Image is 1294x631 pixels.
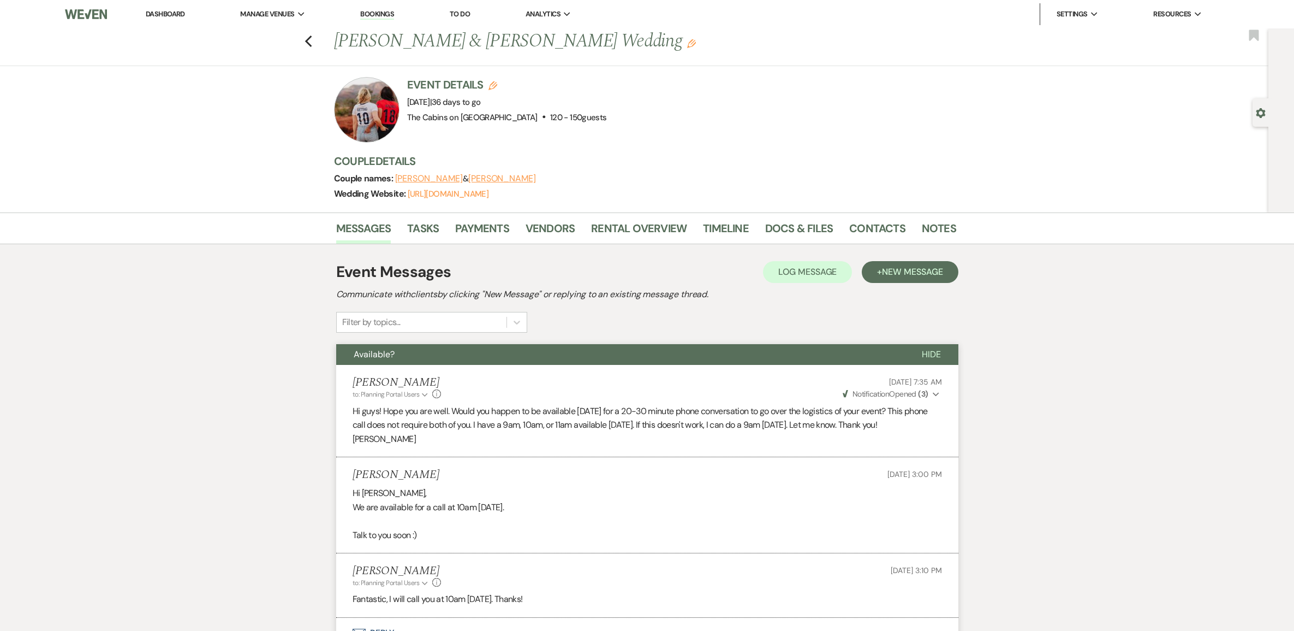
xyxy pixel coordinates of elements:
[922,349,941,360] span: Hide
[334,28,823,55] h1: [PERSON_NAME] & [PERSON_NAME] Wedding
[432,97,481,108] span: 36 days to go
[336,261,451,284] h1: Event Messages
[65,3,107,26] img: Weven Logo
[342,316,401,329] div: Filter by topics...
[882,266,943,278] span: New Message
[353,579,420,587] span: to: Planning Portal Users
[1057,9,1088,20] span: Settings
[526,9,560,20] span: Analytics
[334,188,408,199] span: Wedding Website:
[526,220,575,244] a: Vendors
[1153,9,1191,20] span: Resources
[240,9,294,20] span: Manage Venues
[353,564,442,578] h5: [PERSON_NAME]
[468,174,536,183] button: [PERSON_NAME]
[841,388,942,400] button: NotificationOpened (3)
[922,220,956,244] a: Notes
[336,220,391,244] a: Messages
[354,349,395,360] span: Available?
[591,220,687,244] a: Rental Overview
[778,266,837,278] span: Log Message
[891,565,941,575] span: [DATE] 3:10 PM
[455,220,509,244] a: Payments
[450,9,470,19] a: To Do
[407,112,538,123] span: The Cabins on [GEOGRAPHIC_DATA]
[550,112,606,123] span: 120 - 150 guests
[353,500,942,515] p: We are available for a call at 10am [DATE].
[334,154,945,169] h3: Couple Details
[887,469,941,479] span: [DATE] 3:00 PM
[889,377,941,387] span: [DATE] 7:35 AM
[353,404,942,432] p: Hi guys! Hope you are well. Would you happen to be available [DATE] for a 20-30 minute phone conv...
[353,390,430,399] button: to: Planning Portal Users
[353,468,439,482] h5: [PERSON_NAME]
[430,97,481,108] span: |
[360,9,394,20] a: Bookings
[1256,107,1266,117] button: Open lead details
[407,77,607,92] h3: Event Details
[407,97,481,108] span: [DATE]
[862,261,958,283] button: +New Message
[353,528,942,542] p: Talk to you soon :)
[852,389,889,399] span: Notification
[408,188,488,199] a: [URL][DOMAIN_NAME]
[904,344,958,365] button: Hide
[353,390,420,399] span: to: Planning Portal Users
[146,9,185,19] a: Dashboard
[763,261,852,283] button: Log Message
[334,173,395,184] span: Couple names:
[395,173,536,184] span: &
[703,220,749,244] a: Timeline
[687,38,696,48] button: Edit
[849,220,905,244] a: Contacts
[765,220,833,244] a: Docs & Files
[353,486,942,500] p: Hi [PERSON_NAME],
[353,578,430,588] button: to: Planning Portal Users
[407,220,439,244] a: Tasks
[353,432,942,446] p: [PERSON_NAME]
[336,344,904,365] button: Available?
[395,174,463,183] button: [PERSON_NAME]
[336,288,958,301] h2: Communicate with clients by clicking "New Message" or replying to an existing message thread.
[918,389,928,399] strong: ( 3 )
[843,389,928,399] span: Opened
[353,376,442,390] h5: [PERSON_NAME]
[353,592,942,606] p: Fantastic, I will call you at 10am [DATE]. Thanks!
